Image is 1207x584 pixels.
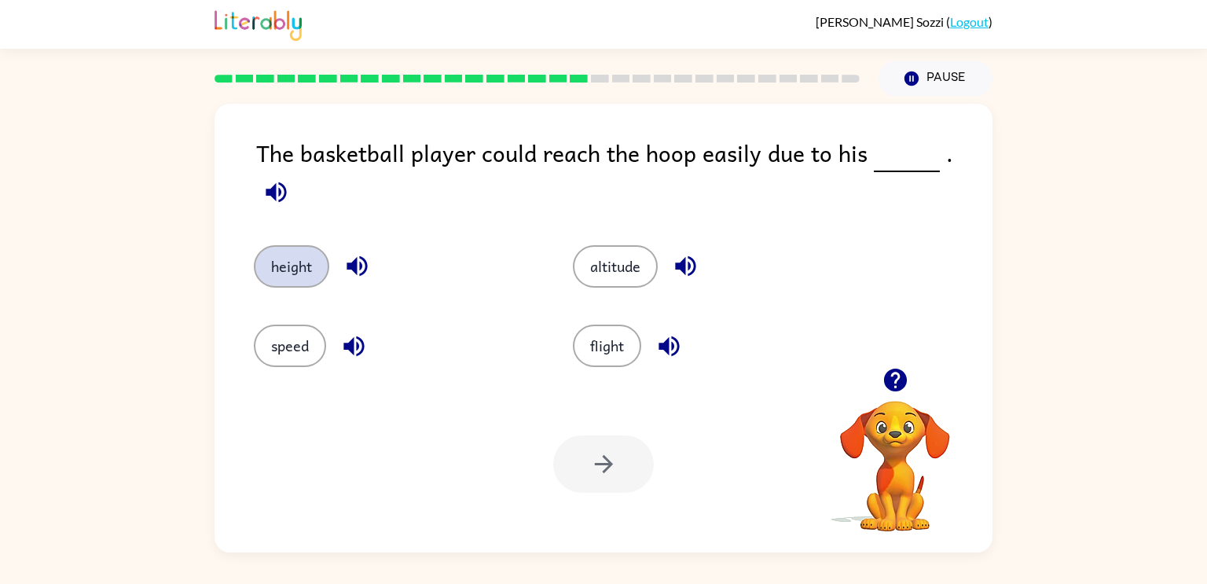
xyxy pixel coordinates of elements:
[816,14,992,29] div: ( )
[256,135,992,214] div: The basketball player could reach the hoop easily due to his .
[573,325,641,367] button: flight
[254,245,329,288] button: height
[816,376,974,534] video: Your browser must support playing .mp4 files to use Literably. Please try using another browser.
[573,245,658,288] button: altitude
[879,61,992,97] button: Pause
[950,14,989,29] a: Logout
[254,325,326,367] button: speed
[816,14,946,29] span: [PERSON_NAME] Sozzi
[215,6,302,41] img: Literably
